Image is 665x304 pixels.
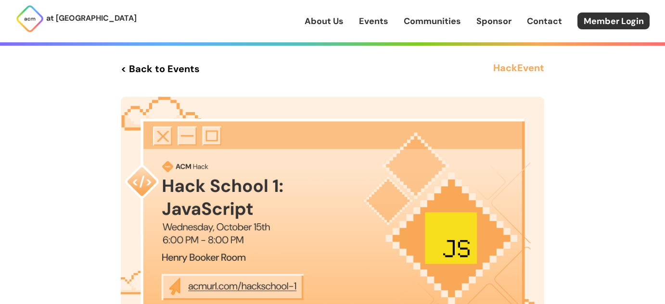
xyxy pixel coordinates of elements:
[476,15,512,27] a: Sponsor
[15,4,137,33] a: at [GEOGRAPHIC_DATA]
[527,15,562,27] a: Contact
[121,60,200,77] a: < Back to Events
[46,12,137,25] p: at [GEOGRAPHIC_DATA]
[359,15,388,27] a: Events
[404,15,461,27] a: Communities
[15,4,44,33] img: ACM Logo
[305,15,344,27] a: About Us
[577,13,650,29] a: Member Login
[493,60,544,77] h3: Hack Event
